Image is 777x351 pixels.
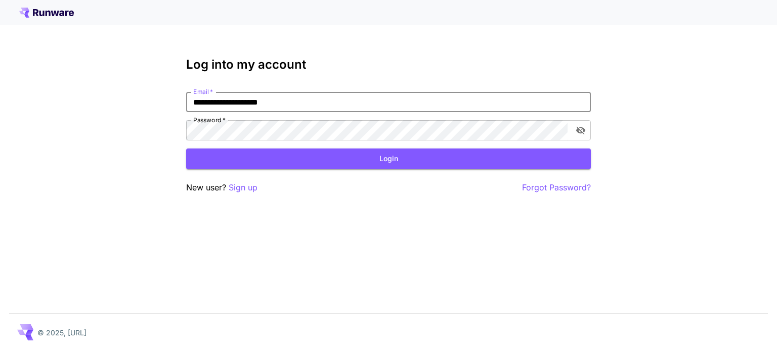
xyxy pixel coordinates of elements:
p: New user? [186,181,257,194]
h3: Log into my account [186,58,591,72]
p: © 2025, [URL] [37,327,87,338]
button: Login [186,148,591,169]
label: Password [193,116,226,124]
label: Email [193,87,213,96]
button: toggle password visibility [572,121,590,139]
button: Forgot Password? [522,181,591,194]
button: Sign up [229,181,257,194]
